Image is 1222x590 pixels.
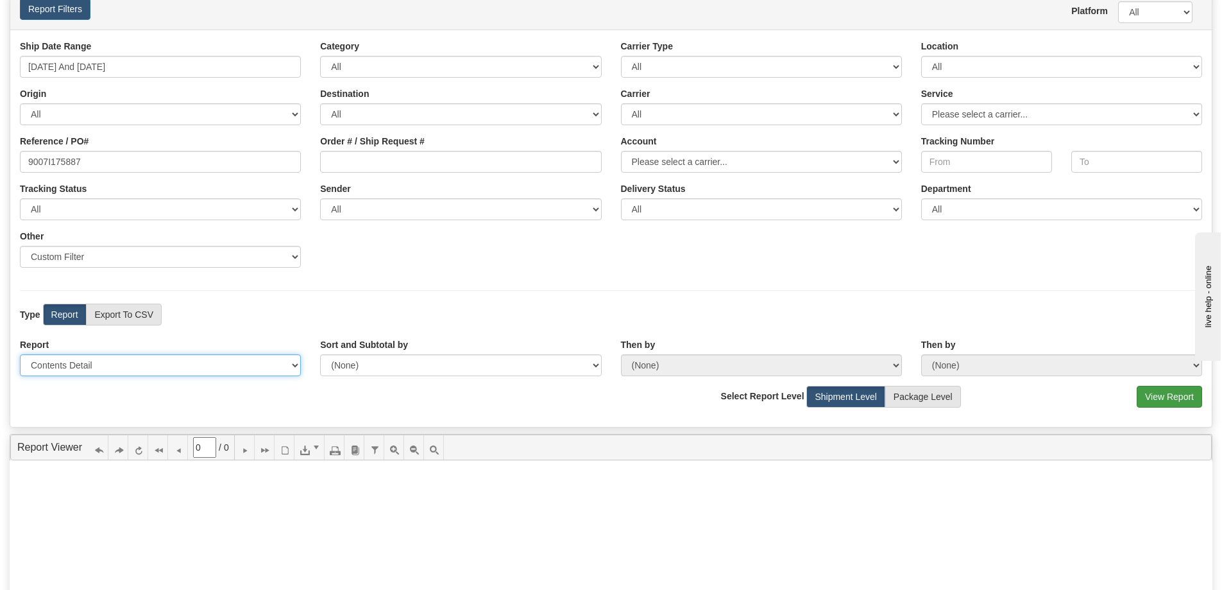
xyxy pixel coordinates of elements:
label: Sender [320,182,350,195]
label: Account [621,135,657,148]
a: Report Viewer [17,442,82,453]
label: Service [921,87,953,100]
span: / [219,441,221,454]
label: Department [921,182,971,195]
label: Platform [1071,4,1099,17]
label: Location [921,40,958,53]
label: Other [20,230,44,243]
label: Order # / Ship Request # [320,135,425,148]
label: Type [20,308,40,321]
label: Please ensure data set in report has been RECENTLY tracked from your Shipment History [621,182,686,195]
input: To [1071,151,1202,173]
label: Select Report Level [721,390,804,403]
label: Then by [621,338,656,351]
iframe: chat widget [1192,229,1221,360]
label: Report [43,304,87,325]
label: Carrier Type [621,40,673,53]
label: Report [20,338,49,351]
div: live help - online [10,11,119,21]
label: Ship Date Range [20,40,91,53]
label: Shipment Level [806,386,885,408]
button: View Report [1137,386,1202,408]
label: Destination [320,87,369,100]
input: From [921,151,1052,173]
label: Then by [921,338,956,351]
label: Sort and Subtotal by [320,338,408,351]
label: Tracking Status [20,182,87,195]
label: Origin [20,87,46,100]
label: Package Level [885,386,961,408]
label: Reference / PO# [20,135,89,148]
label: Export To CSV [86,304,162,325]
label: Carrier [621,87,650,100]
label: Category [320,40,359,53]
select: Please ensure data set in report has been RECENTLY tracked from your Shipment History [621,198,902,220]
span: 0 [224,441,229,454]
label: Tracking Number [921,135,994,148]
